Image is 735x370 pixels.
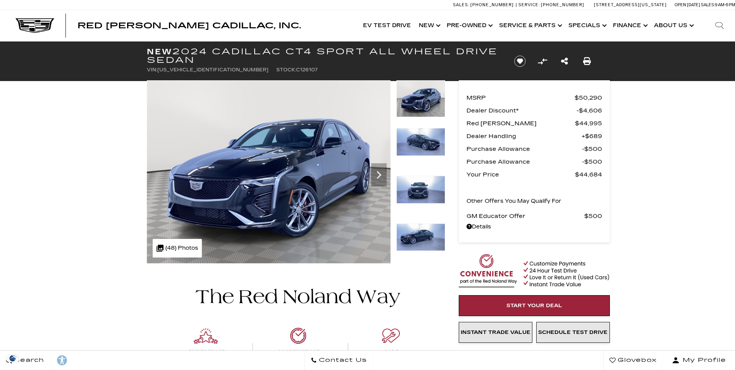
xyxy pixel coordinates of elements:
a: Sales: [PHONE_NUMBER] [453,3,516,7]
span: GM Educator Offer [466,211,584,221]
a: Share this New 2024 Cadillac CT4 Sport All Wheel Drive Sedan [561,56,568,67]
a: Print this New 2024 Cadillac CT4 Sport All Wheel Drive Sedan [583,56,591,67]
img: New 2024 Black Raven Cadillac Sport image 4 [396,223,445,251]
span: [US_VEHICLE_IDENTIFICATION_NUMBER] [157,67,269,73]
span: Start Your Deal [506,303,562,309]
span: [PHONE_NUMBER] [470,2,514,7]
span: Red [PERSON_NAME] [466,118,575,129]
a: Purchase Allowance $500 [466,144,602,154]
span: $689 [582,131,602,142]
span: $44,684 [575,169,602,180]
a: EV Test Drive [359,10,415,41]
a: Details [466,221,602,232]
span: Glovebox [616,355,657,366]
div: (48) Photos [153,239,202,258]
span: Dealer Discount* [466,105,577,116]
span: [PHONE_NUMBER] [541,2,584,7]
span: Instant Trade Value [461,329,530,335]
span: $50,290 [575,92,602,103]
span: Dealer Handling [466,131,582,142]
a: Dealer Handling $689 [466,131,602,142]
a: Red [PERSON_NAME] $44,995 [466,118,602,129]
span: VIN: [147,67,157,73]
a: Start Your Deal [459,295,610,316]
span: C126107 [296,67,318,73]
a: Red [PERSON_NAME] Cadillac, Inc. [77,22,301,29]
button: Compare Vehicle [537,55,548,67]
a: [STREET_ADDRESS][US_STATE] [594,2,667,7]
a: GM Educator Offer $500 [466,211,602,221]
span: $4,606 [577,105,602,116]
a: About Us [650,10,696,41]
span: Stock: [276,67,296,73]
span: Open [DATE] [675,2,700,7]
span: Purchase Allowance [466,156,582,167]
span: $500 [584,211,602,221]
img: Cadillac Dark Logo with Cadillac White Text [15,18,54,33]
button: Open user profile menu [663,351,735,370]
a: Purchase Allowance $500 [466,156,602,167]
img: New 2024 Black Raven Cadillac Sport image 3 [396,176,445,204]
a: Glovebox [603,351,663,370]
img: New 2024 Black Raven Cadillac Sport image 2 [396,128,445,156]
a: Schedule Test Drive [536,322,610,343]
a: Finance [609,10,650,41]
a: Service & Parts [495,10,565,41]
span: Schedule Test Drive [538,329,608,335]
span: My Profile [680,355,726,366]
a: Pre-Owned [443,10,495,41]
a: MSRP $50,290 [466,92,602,103]
img: New 2024 Black Raven Cadillac Sport image 1 [147,80,391,263]
span: Service: [518,2,540,7]
span: MSRP [466,92,575,103]
a: Contact Us [305,351,373,370]
a: Dealer Discount* $4,606 [466,105,602,116]
div: Next [371,163,387,187]
span: $500 [582,144,602,154]
img: New 2024 Black Raven Cadillac Sport image 1 [396,80,445,117]
p: Other Offers You May Qualify For [466,196,561,207]
a: New [415,10,443,41]
section: Click to Open Cookie Consent Modal [4,354,22,362]
button: Save vehicle [511,55,528,67]
span: $500 [582,156,602,167]
img: Opt-Out Icon [4,354,22,362]
span: Purchase Allowance [466,144,582,154]
span: Contact Us [317,355,367,366]
span: Sales: [701,2,715,7]
a: Service: [PHONE_NUMBER] [516,3,586,7]
span: Search [12,355,44,366]
span: Sales: [453,2,469,7]
a: Instant Trade Value [459,322,532,343]
span: Red [PERSON_NAME] Cadillac, Inc. [77,21,301,30]
span: Your Price [466,169,575,180]
a: Specials [565,10,609,41]
span: 9 AM-6 PM [715,2,735,7]
a: Your Price $44,684 [466,169,602,180]
h1: 2024 Cadillac CT4 Sport All Wheel Drive Sedan [147,47,501,64]
span: $44,995 [575,118,602,129]
strong: New [147,47,172,56]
